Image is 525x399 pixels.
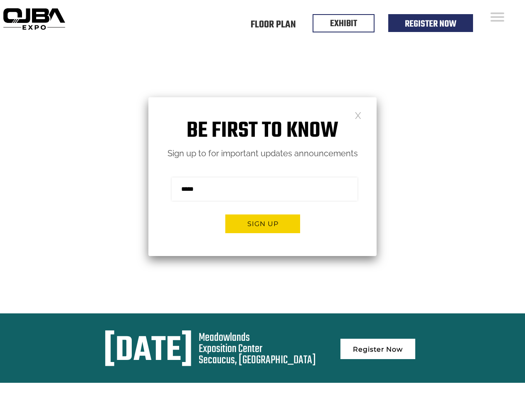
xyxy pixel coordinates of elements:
[355,111,362,118] a: Close
[199,332,316,366] div: Meadowlands Exposition Center Secaucus, [GEOGRAPHIC_DATA]
[148,118,377,144] h1: Be first to know
[405,17,456,31] a: Register Now
[104,332,193,370] div: [DATE]
[148,146,377,161] p: Sign up to for important updates announcements
[330,17,357,31] a: EXHIBIT
[340,339,415,359] a: Register Now
[225,214,300,233] button: Sign up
